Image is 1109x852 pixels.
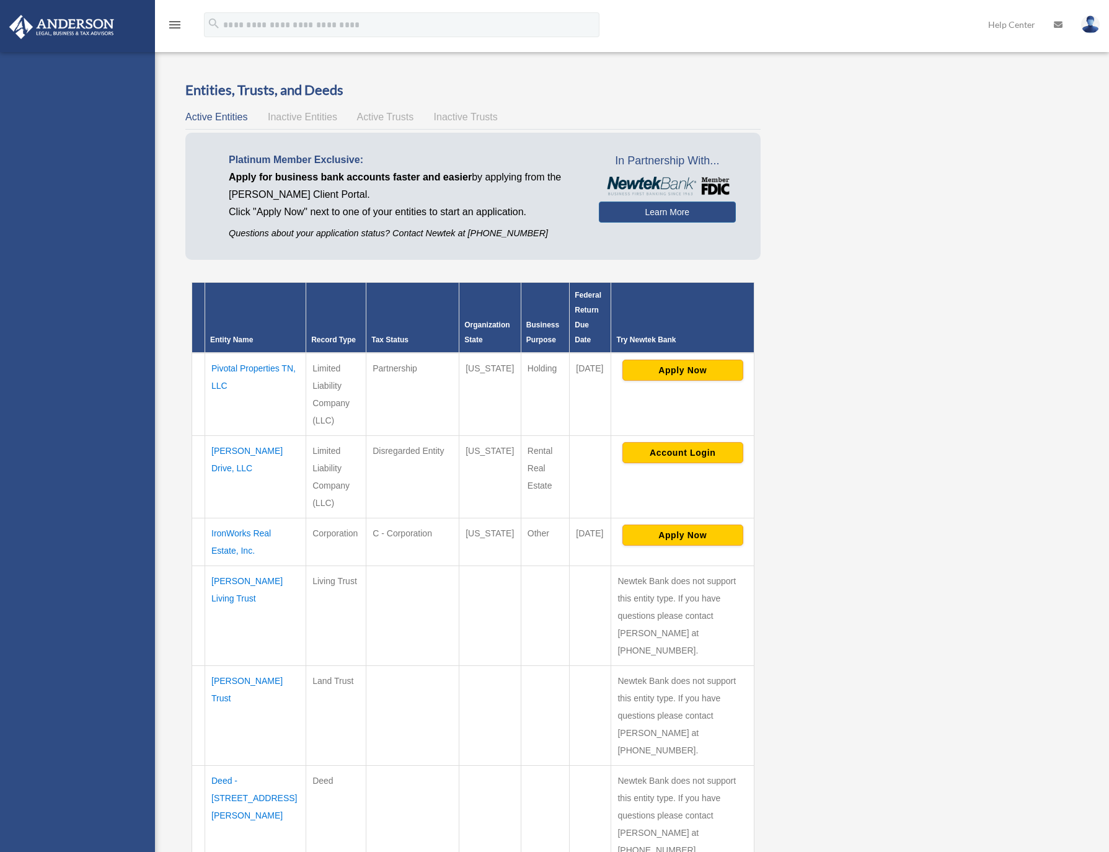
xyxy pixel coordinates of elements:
[1081,16,1100,33] img: User Pic
[167,17,182,32] i: menu
[229,226,580,241] p: Questions about your application status? Contact Newtek at [PHONE_NUMBER]
[185,81,761,100] h3: Entities, Trusts, and Deeds
[205,566,306,666] td: [PERSON_NAME] Living Trust
[605,177,730,195] img: NewtekBankLogoSM.png
[205,518,306,566] td: IronWorks Real Estate, Inc.
[459,283,521,353] th: Organization State
[229,151,580,169] p: Platinum Member Exclusive:
[622,447,743,457] a: Account Login
[167,22,182,32] a: menu
[622,360,743,381] button: Apply Now
[306,436,366,518] td: Limited Liability Company (LLC)
[229,203,580,221] p: Click "Apply Now" next to one of your entities to start an application.
[622,442,743,463] button: Account Login
[366,518,459,566] td: C - Corporation
[521,283,569,353] th: Business Purpose
[459,353,521,436] td: [US_STATE]
[570,518,611,566] td: [DATE]
[611,566,754,666] td: Newtek Bank does not support this entity type. If you have questions please contact [PERSON_NAME]...
[570,283,611,353] th: Federal Return Due Date
[521,518,569,566] td: Other
[205,283,306,353] th: Entity Name
[268,112,337,122] span: Inactive Entities
[306,283,366,353] th: Record Type
[357,112,414,122] span: Active Trusts
[521,436,569,518] td: Rental Real Estate
[616,332,749,347] div: Try Newtek Bank
[599,202,736,223] a: Learn More
[207,17,221,30] i: search
[205,436,306,518] td: [PERSON_NAME] Drive, LLC
[611,666,754,766] td: Newtek Bank does not support this entity type. If you have questions please contact [PERSON_NAME]...
[205,353,306,436] td: Pivotal Properties TN, LLC
[366,436,459,518] td: Disregarded Entity
[434,112,498,122] span: Inactive Trusts
[205,666,306,766] td: [PERSON_NAME] Trust
[622,525,743,546] button: Apply Now
[306,518,366,566] td: Corporation
[459,436,521,518] td: [US_STATE]
[6,15,118,39] img: Anderson Advisors Platinum Portal
[459,518,521,566] td: [US_STATE]
[366,353,459,436] td: Partnership
[229,169,580,203] p: by applying from the [PERSON_NAME] Client Portal.
[599,151,736,171] span: In Partnership With...
[306,666,366,766] td: Land Trust
[229,172,472,182] span: Apply for business bank accounts faster and easier
[570,353,611,436] td: [DATE]
[185,112,247,122] span: Active Entities
[521,353,569,436] td: Holding
[366,283,459,353] th: Tax Status
[306,566,366,666] td: Living Trust
[306,353,366,436] td: Limited Liability Company (LLC)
